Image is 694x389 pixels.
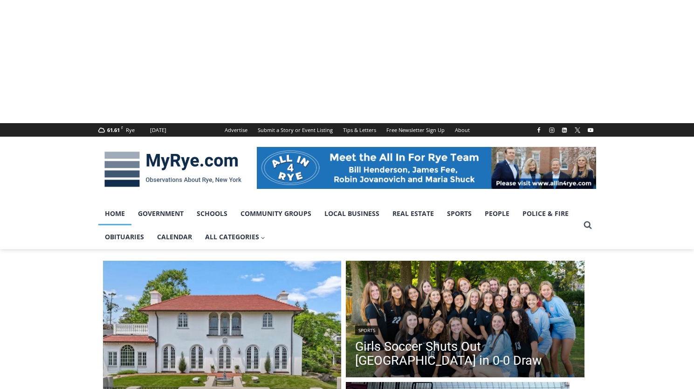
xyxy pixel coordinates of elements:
a: Real Estate [386,202,440,225]
div: Rye [126,126,135,134]
a: Instagram [546,125,557,136]
a: People [478,202,516,225]
a: Calendar [151,225,199,249]
a: All Categories [199,225,272,249]
img: All in for Rye [257,147,596,189]
a: Read More Girls Soccer Shuts Out Eastchester in 0-0 Draw [346,261,584,380]
a: Tips & Letters [338,123,381,137]
nav: Primary Navigation [98,202,579,249]
span: All Categories [205,232,266,242]
a: Facebook [533,125,544,136]
span: F [121,125,123,130]
a: Advertise [220,123,253,137]
a: Linkedin [559,125,570,136]
a: X [572,125,583,136]
img: MyRye.com [98,145,247,194]
nav: Secondary Navigation [220,123,475,137]
a: Obituaries [98,225,151,249]
button: View Search Form [579,217,596,234]
a: Police & Fire [516,202,575,225]
img: (PHOTO: The Rye Girls Soccer team after their 0-0 draw vs. Eastchester on September 9, 2025. Cont... [346,261,584,380]
a: Sports [355,326,378,335]
a: Schools [190,202,234,225]
a: Sports [440,202,478,225]
a: Girls Soccer Shuts Out [GEOGRAPHIC_DATA] in 0-0 Draw [355,340,575,368]
a: Government [131,202,190,225]
a: Free Newsletter Sign Up [381,123,450,137]
a: Submit a Story or Event Listing [253,123,338,137]
a: Community Groups [234,202,318,225]
span: 61.61 [107,126,120,133]
div: [DATE] [150,126,166,134]
a: YouTube [585,125,596,136]
a: Home [98,202,131,225]
a: About [450,123,475,137]
a: Local Business [318,202,386,225]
